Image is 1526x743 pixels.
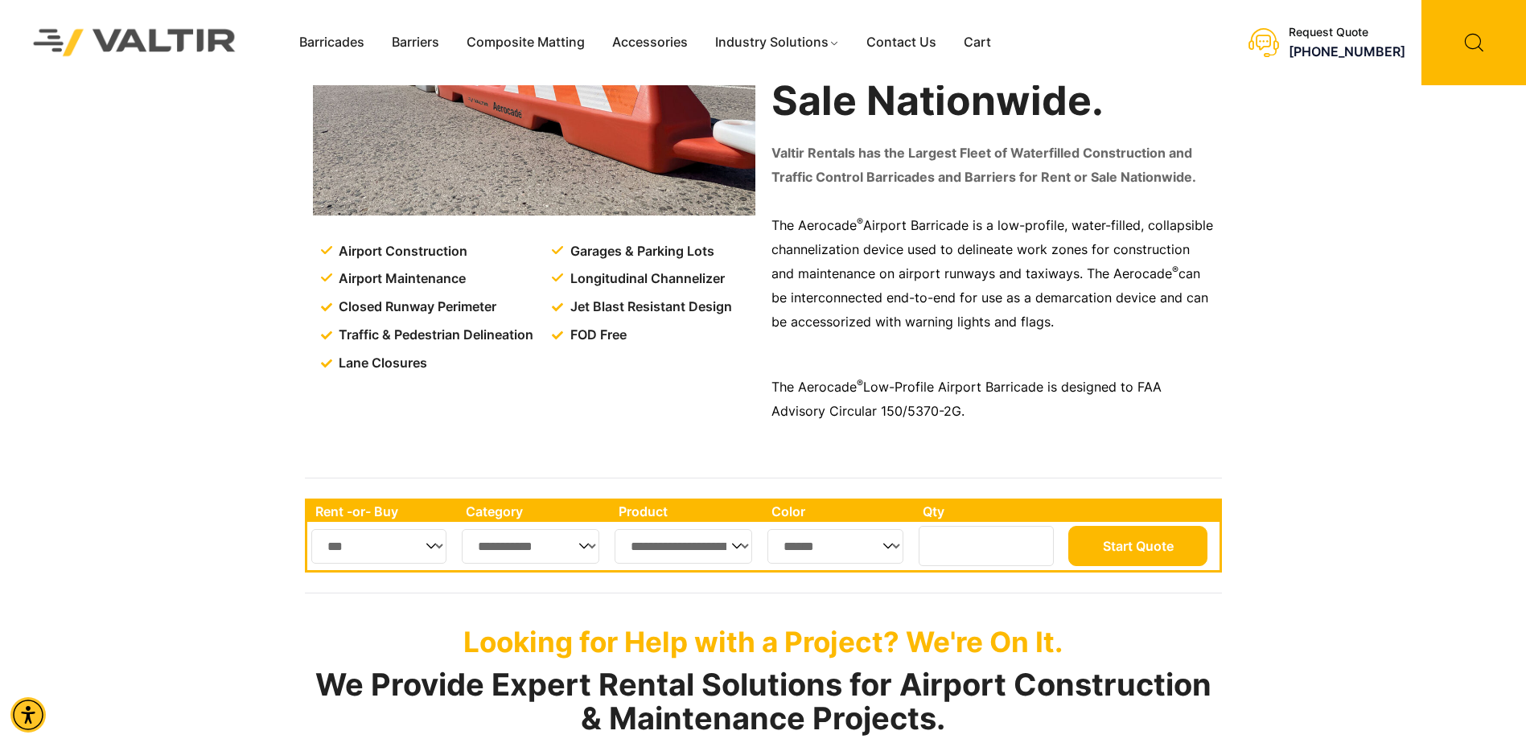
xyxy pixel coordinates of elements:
select: Single select [462,529,599,564]
a: Contact Us [853,31,950,55]
input: Number [919,526,1054,566]
span: Longitudinal Channelizer [566,267,725,291]
th: Category [458,501,611,522]
select: Single select [311,529,447,564]
span: Airport Construction [335,240,467,264]
img: Valtir Rentals [12,8,257,78]
a: Barriers [378,31,453,55]
h2: We Provide Expert Rental Solutions for Airport Construction & Maintenance Projects. [305,668,1222,736]
span: Closed Runway Perimeter [335,295,496,319]
p: The Aerocade Airport Barricade is a low-profile, water-filled, collapsible channelization device ... [771,214,1214,335]
p: The Aerocade Low-Profile Airport Barricade is designed to FAA Advisory Circular 150/5370-2G. [771,376,1214,424]
a: Accessories [598,31,701,55]
a: Cart [950,31,1005,55]
span: Airport Maintenance [335,267,466,291]
select: Single select [767,529,903,564]
a: Industry Solutions [701,31,853,55]
th: Color [763,501,915,522]
span: Lane Closures [335,351,427,376]
a: Composite Matting [453,31,598,55]
p: Valtir Rentals has the Largest Fleet of Waterfilled Construction and Traffic Control Barricades a... [771,142,1214,190]
th: Product [611,501,763,522]
div: Accessibility Menu [10,697,46,733]
div: Request Quote [1289,26,1405,39]
th: Qty [915,501,1065,522]
span: FOD Free [566,323,627,347]
p: Looking for Help with a Project? We're On It. [305,625,1222,659]
span: Traffic & Pedestrian Delineation [335,323,533,347]
sup: ® [1172,264,1178,276]
span: Garages & Parking Lots [566,240,714,264]
th: Rent -or- Buy [307,501,458,522]
sup: ® [857,216,863,228]
select: Single select [615,529,751,564]
span: Jet Blast Resistant Design [566,295,732,319]
button: Start Quote [1068,526,1207,566]
sup: ® [857,377,863,389]
a: Barricades [286,31,378,55]
a: call (888) 496-3625 [1289,43,1405,60]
